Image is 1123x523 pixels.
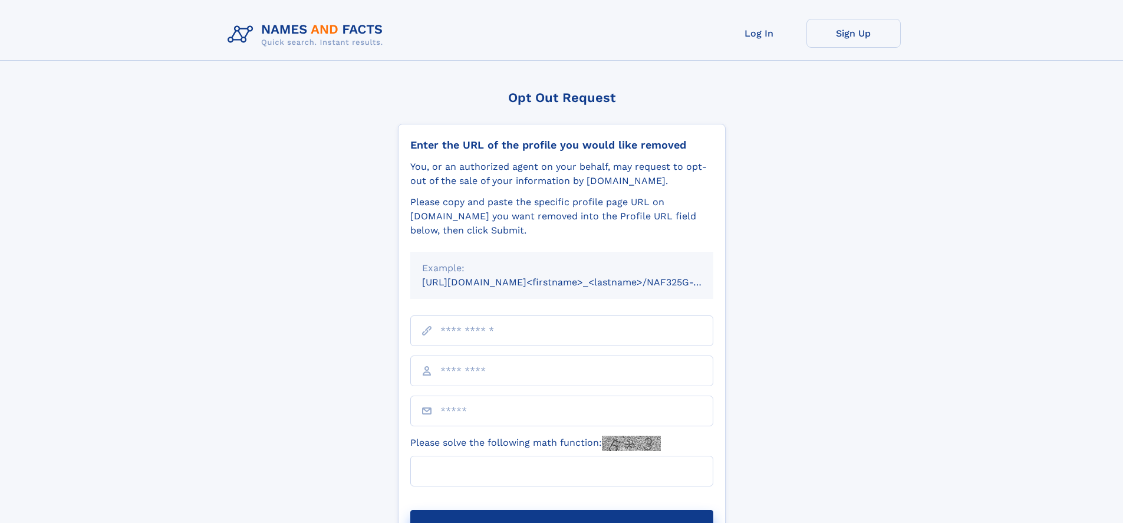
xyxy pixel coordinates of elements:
[410,139,713,152] div: Enter the URL of the profile you would like removed
[223,19,393,51] img: Logo Names and Facts
[410,436,661,451] label: Please solve the following math function:
[422,277,736,288] small: [URL][DOMAIN_NAME]<firstname>_<lastname>/NAF325G-xxxxxxxx
[410,195,713,238] div: Please copy and paste the specific profile page URL on [DOMAIN_NAME] you want removed into the Pr...
[806,19,901,48] a: Sign Up
[398,90,726,105] div: Opt Out Request
[712,19,806,48] a: Log In
[422,261,702,275] div: Example:
[410,160,713,188] div: You, or an authorized agent on your behalf, may request to opt-out of the sale of your informatio...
